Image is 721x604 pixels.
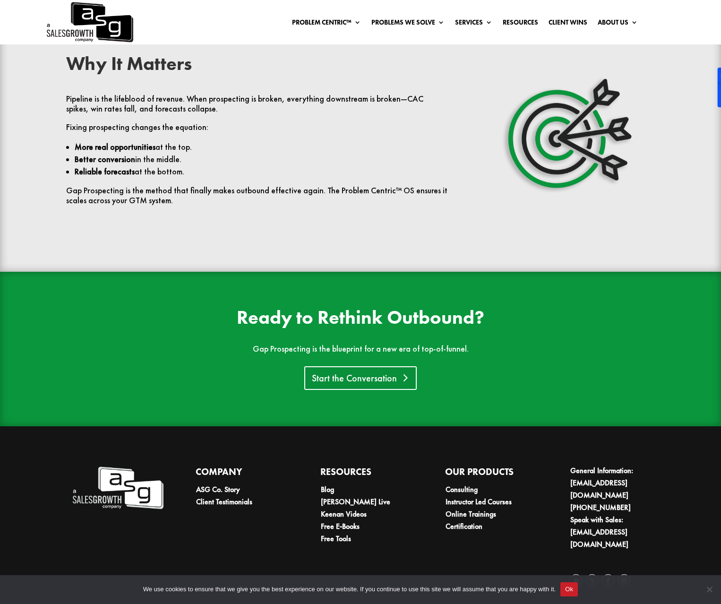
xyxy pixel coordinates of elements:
a: Instructor Led Courses [446,497,512,507]
a: [EMAIL_ADDRESS][DOMAIN_NAME] [570,527,628,549]
a: Certification [446,521,482,531]
a: Resources [503,19,538,29]
strong: More real opportunities [75,142,155,152]
a: Follow on Instagram [618,574,630,587]
a: Services [455,19,492,29]
li: General Information: [570,465,662,501]
button: Ok [560,582,578,596]
p: in the middle. [75,153,448,165]
span: No [704,585,714,594]
a: About Us [598,19,638,29]
a: Online Trainings [446,509,496,519]
a: Problem Centric™ [292,19,361,29]
a: Consulting [446,484,478,494]
h2: Ready to Rethink Outbound? [136,308,585,332]
p: Pipeline is the lifeblood of revenue. When prospecting is broken, everything downstream is broken... [66,94,448,122]
p: Fixing prospecting changes the equation: [66,122,448,141]
a: Free E-Books [321,521,360,531]
a: Free Tools [321,534,351,544]
strong: Better conversion [75,154,135,164]
a: [EMAIL_ADDRESS][DOMAIN_NAME] [570,478,628,500]
p: at the bottom. [75,165,448,178]
h4: Resources [320,465,412,483]
h4: Our Products [445,465,537,483]
a: ASG Co. Story [196,484,240,494]
img: Arrows Shadow 1 [480,54,655,229]
strong: Reliable forecasts [75,166,135,177]
img: A Sales Growth Company [71,465,163,511]
span: We use cookies to ensure that we give you the best experience on our website. If you continue to ... [143,585,556,594]
a: Start the Conversation [304,366,417,390]
a: Blog [321,484,334,494]
p: at the top. [75,141,448,153]
a: Follow on LinkedIn [570,574,582,587]
h4: Company [196,465,288,483]
a: Keenan Videos [321,509,367,519]
a: [PERSON_NAME] Live [321,497,390,507]
a: [PHONE_NUMBER] [570,502,631,512]
p: Gap Prospecting is the blueprint for a new era of top-of-funnel. [136,344,585,354]
h2: Why It Matters [66,54,448,78]
a: Client Wins [549,19,587,29]
a: Problems We Solve [371,19,445,29]
a: Follow on X [586,574,598,587]
a: Follow on Facebook [602,574,614,587]
li: Speak with Sales: [570,514,662,551]
a: Client Testimonials [196,497,252,507]
p: Gap Prospecting is the method that finally makes outbound effective again. The Problem Centric™ O... [66,186,448,206]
